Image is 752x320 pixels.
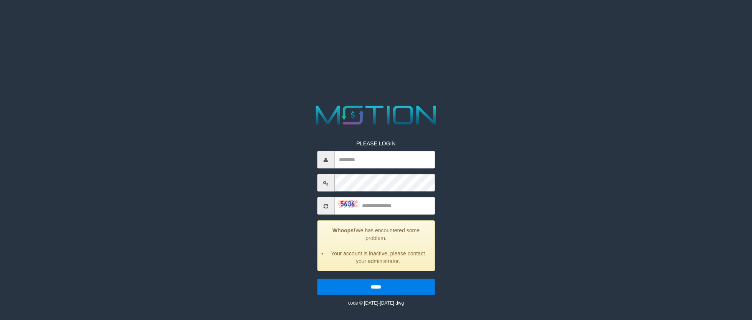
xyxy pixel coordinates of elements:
div: We has encountered some problem. [317,220,435,271]
p: PLEASE LOGIN [317,140,435,147]
li: Your account is inactive, please contact your administrator. [327,250,428,265]
img: MOTION_logo.png [310,102,442,128]
img: captcha [338,200,357,208]
strong: Whoops! [332,227,355,233]
small: code © [DATE]-[DATE] dwg [348,300,404,306]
